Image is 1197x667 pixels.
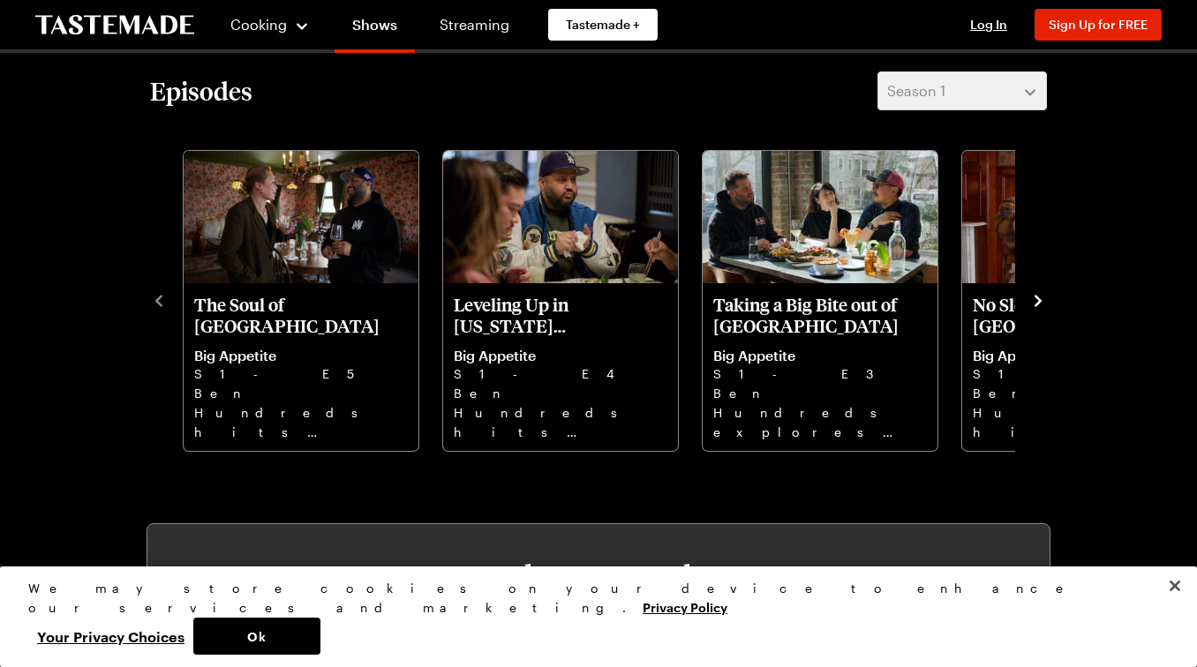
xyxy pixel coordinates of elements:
a: Taking a Big Bite out of Boston [713,294,927,440]
button: navigate to next item [1029,289,1047,310]
p: Leveling Up in [US_STATE][GEOGRAPHIC_DATA] [454,294,667,336]
p: S1 - E4 [454,364,667,384]
a: No Sleep Til Brooklyn [973,294,1186,440]
button: Ok [193,618,320,655]
span: Sign Up for FREE [1049,17,1148,32]
button: Season 1 [877,71,1047,110]
button: Sign Up for FREE [1035,9,1162,41]
button: Log In [953,16,1024,34]
p: Big Appetite [713,347,927,364]
div: The Soul of Los Angeles [184,151,418,451]
p: S1 - E5 [194,364,408,384]
button: Close [1156,566,1194,605]
button: navigate to previous item [150,289,168,310]
a: Tastemade + [548,9,658,41]
span: Cooking [230,16,287,33]
div: We may store cookies on your device to enhance our services and marketing. [28,579,1154,618]
span: Tastemade + [566,16,640,34]
p: S1 - E2 [973,364,1186,384]
img: Taking a Big Bite out of Boston [703,151,937,283]
p: S1 - E3 [713,364,927,384]
a: Shows [335,4,415,53]
button: Your Privacy Choices [28,618,193,655]
a: To Tastemade Home Page [35,15,194,35]
p: Big Appetite [194,347,408,364]
h2: Episodes [150,75,252,107]
p: Ben Hundreds explores heritage-inspired spots in [GEOGRAPHIC_DATA] including [GEOGRAPHIC_DATA], [... [713,384,927,440]
div: 1 / 5 [182,146,441,453]
span: Season 1 [887,80,945,101]
img: No Sleep Til Brooklyn [962,151,1197,283]
img: The Soul of Los Angeles [184,151,418,283]
p: Big Appetite [454,347,667,364]
p: Ben Hundreds hits cutting edge concepts in [GEOGRAPHIC_DATA] like Contra, [PERSON_NAME], Madame [... [454,384,667,440]
p: Ben Hundreds hits restaurants inspired by heritage: Cobi’s, [PERSON_NAME] and Yangban Society; Pl... [194,384,408,440]
div: No Sleep Til Brooklyn [962,151,1197,451]
p: Big Appetite [973,347,1186,364]
button: Cooking [230,4,310,46]
div: Taking a Big Bite out of Boston [703,151,937,451]
img: Leveling Up in New York City [443,151,678,283]
div: Privacy [28,579,1154,655]
div: 2 / 5 [441,146,701,453]
h3: Where to Watch [200,559,997,591]
span: Log In [970,17,1007,32]
div: Leveling Up in New York City [443,151,678,451]
a: The Soul of Los Angeles [194,294,408,440]
a: Leveling Up in New York City [454,294,667,440]
p: Taking a Big Bite out of [GEOGRAPHIC_DATA] [713,294,927,336]
p: Ben Hundreds hits [PERSON_NAME]’s, Aunts Et Uncles, Gage & [PERSON_NAME], and searches for the be... [973,384,1186,440]
p: No Sleep Til [GEOGRAPHIC_DATA] [973,294,1186,336]
a: More information about your privacy, opens in a new tab [643,598,727,615]
div: 3 / 5 [701,146,960,453]
p: The Soul of [GEOGRAPHIC_DATA] [194,294,408,336]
